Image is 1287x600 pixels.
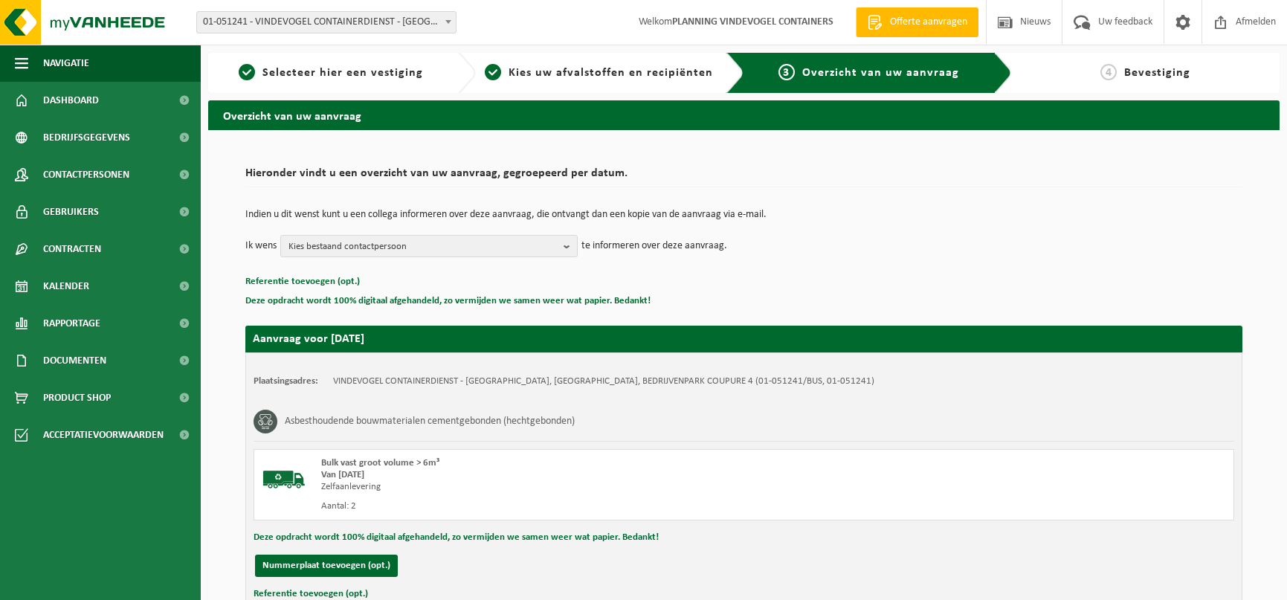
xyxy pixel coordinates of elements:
h2: Hieronder vindt u een overzicht van uw aanvraag, gegroepeerd per datum. [245,167,1242,187]
span: 3 [778,64,795,80]
button: Referentie toevoegen (opt.) [245,272,360,291]
p: Indien u dit wenst kunt u een collega informeren over deze aanvraag, die ontvangt dan een kopie v... [245,210,1242,220]
td: VINDEVOGEL CONTAINERDIENST - [GEOGRAPHIC_DATA], [GEOGRAPHIC_DATA], BEDRIJVENPARK COUPURE 4 (01-05... [333,375,874,387]
span: Kies bestaand contactpersoon [288,236,558,258]
span: Offerte aanvragen [886,15,971,30]
span: Contactpersonen [43,156,129,193]
span: Kalender [43,268,89,305]
span: Gebruikers [43,193,99,230]
button: Kies bestaand contactpersoon [280,235,578,257]
button: Deze opdracht wordt 100% digitaal afgehandeld, zo vermijden we samen weer wat papier. Bedankt! [245,291,651,311]
span: 1 [239,64,255,80]
span: 01-051241 - VINDEVOGEL CONTAINERDIENST - OUDENAARDE - OUDENAARDE [196,11,457,33]
span: Navigatie [43,45,89,82]
span: Rapportage [43,305,100,342]
span: Product Shop [43,379,111,416]
button: Deze opdracht wordt 100% digitaal afgehandeld, zo vermijden we samen weer wat papier. Bedankt! [254,528,659,547]
span: 01-051241 - VINDEVOGEL CONTAINERDIENST - OUDENAARDE - OUDENAARDE [197,12,456,33]
div: Aantal: 2 [321,500,804,512]
a: 1Selecteer hier een vestiging [216,64,446,82]
p: te informeren over deze aanvraag. [581,235,727,257]
a: Offerte aanvragen [856,7,978,37]
span: Acceptatievoorwaarden [43,416,164,454]
strong: Plaatsingsadres: [254,376,318,386]
img: BL-SO-LV.png [262,457,306,502]
span: Overzicht van uw aanvraag [802,67,959,79]
h3: Asbesthoudende bouwmaterialen cementgebonden (hechtgebonden) [285,410,575,433]
a: 2Kies uw afvalstoffen en recipiënten [483,64,714,82]
span: Selecteer hier een vestiging [262,67,423,79]
strong: Aanvraag voor [DATE] [253,333,364,345]
div: Zelfaanlevering [321,481,804,493]
span: Dashboard [43,82,99,119]
button: Nummerplaat toevoegen (opt.) [255,555,398,577]
span: Bulk vast groot volume > 6m³ [321,458,439,468]
span: Bedrijfsgegevens [43,119,130,156]
strong: Van [DATE] [321,470,364,480]
span: 2 [485,64,501,80]
span: Documenten [43,342,106,379]
span: Kies uw afvalstoffen en recipiënten [509,67,713,79]
span: 4 [1100,64,1117,80]
strong: PLANNING VINDEVOGEL CONTAINERS [672,16,833,28]
p: Ik wens [245,235,277,257]
h2: Overzicht van uw aanvraag [208,100,1280,129]
iframe: chat widget [7,567,248,600]
span: Bevestiging [1124,67,1190,79]
span: Contracten [43,230,101,268]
